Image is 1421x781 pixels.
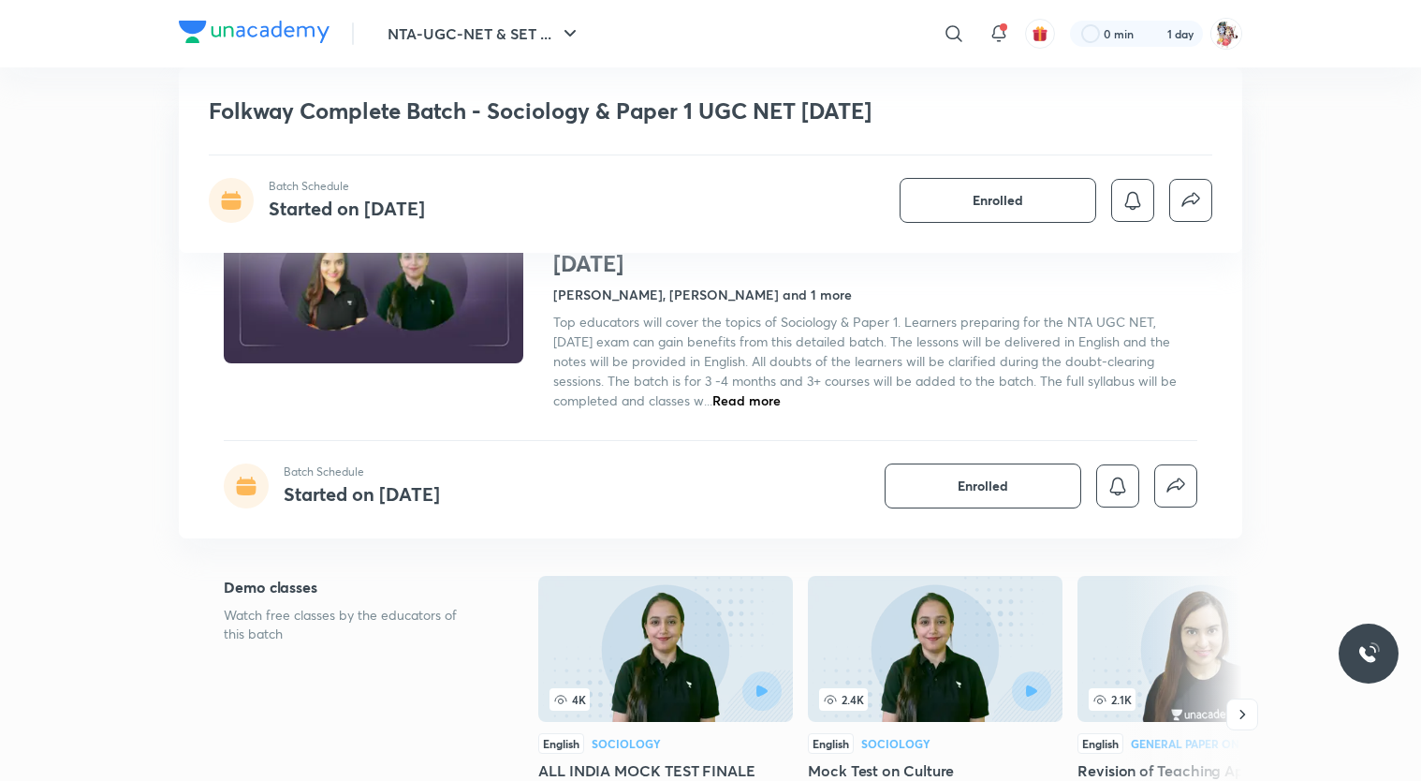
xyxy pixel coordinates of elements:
h4: Started on [DATE] [284,481,440,507]
button: Enrolled [900,178,1096,223]
a: Company Logo [179,21,330,48]
img: avatar [1032,25,1048,42]
p: Batch Schedule [284,464,440,480]
span: 4K [549,688,590,711]
p: Batch Schedule [269,178,425,195]
img: ttu [1357,642,1380,665]
span: 2.1K [1089,688,1135,711]
div: English [808,733,854,754]
span: Enrolled [973,191,1023,210]
span: Top educators will cover the topics of Sociology & Paper 1. Learners preparing for the NTA UGC NE... [553,313,1177,409]
p: Watch free classes by the educators of this batch [224,606,478,643]
h5: Demo classes [224,576,478,598]
img: streak [1145,24,1164,43]
button: Enrolled [885,464,1081,508]
img: Sneha Srivastava [1210,18,1242,50]
span: 2.4K [819,688,868,711]
h1: Folkway Complete Batch - Sociology & Paper 1 UGC NET [DATE] [553,223,1197,277]
span: Read more [712,391,781,409]
h4: [PERSON_NAME], [PERSON_NAME] and 1 more [553,285,852,304]
div: Sociology [592,738,661,749]
h1: Folkway Complete Batch - Sociology & Paper 1 UGC NET [DATE] [209,97,942,125]
h4: Started on [DATE] [269,196,425,221]
img: Company Logo [179,21,330,43]
div: English [538,733,584,754]
button: avatar [1025,19,1055,49]
img: Thumbnail [221,193,526,365]
div: Sociology [861,738,930,749]
button: NTA-UGC-NET & SET ... [376,15,593,52]
div: English [1077,733,1123,754]
span: Enrolled [958,477,1008,495]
